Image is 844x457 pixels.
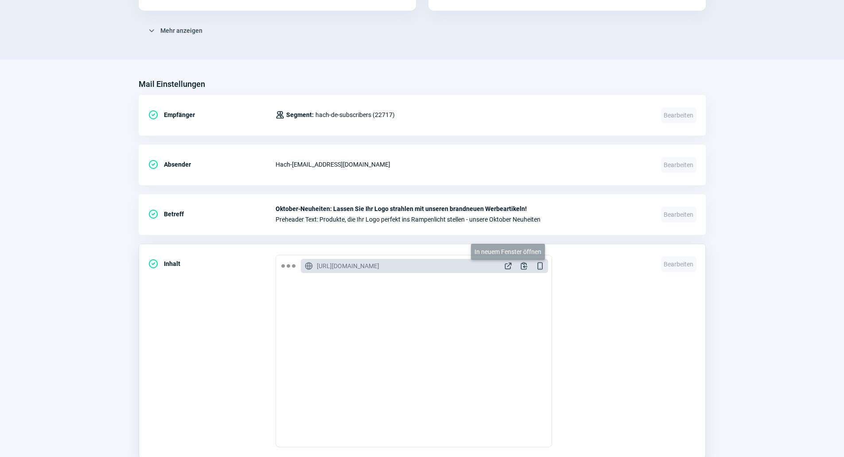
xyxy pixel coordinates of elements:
[148,106,276,124] div: Empfänger
[148,205,276,223] div: Betreff
[276,216,650,223] span: Preheader Text: Produkte, die Ihr Logo perfekt ins Rampenlicht stellen - unsere Oktober Neuheiten
[661,157,696,172] span: Bearbeiten
[661,207,696,222] span: Bearbeiten
[276,156,650,173] div: Hach - [EMAIL_ADDRESS][DOMAIN_NAME]
[276,205,650,212] span: Oktober-Neuheiten: Lassen Sie Ihr Logo strahlen mit unseren brandneuen Werbeartikeln!
[317,262,379,270] span: [URL][DOMAIN_NAME]
[661,257,696,272] span: Bearbeiten
[661,108,696,123] span: Bearbeiten
[276,106,395,124] div: hach-de-subscribers (22717)
[148,255,276,273] div: Inhalt
[139,77,205,91] h3: Mail Einstellungen
[139,23,212,38] button: Mehr anzeigen
[286,109,314,120] span: Segment:
[160,23,202,38] span: Mehr anzeigen
[148,156,276,173] div: Absender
